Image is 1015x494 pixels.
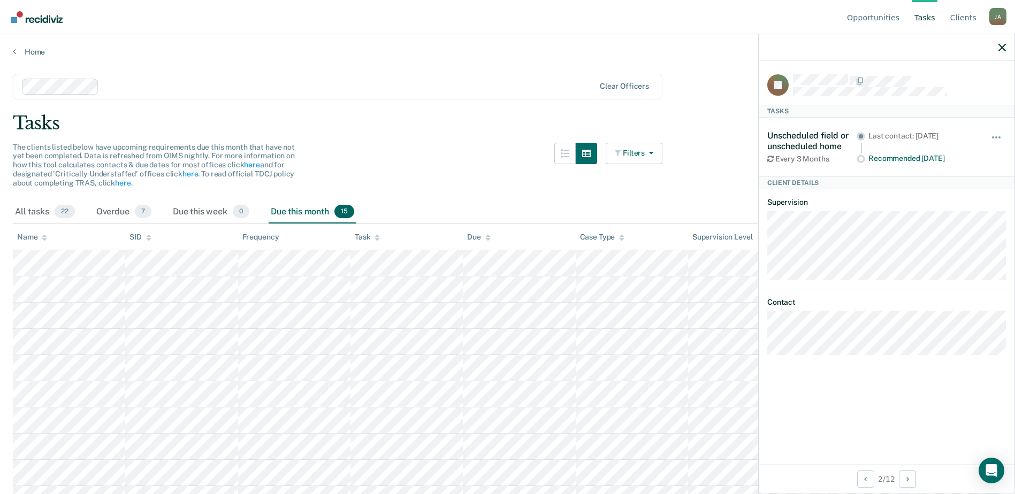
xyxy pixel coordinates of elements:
div: Recommended [DATE] [868,154,976,163]
button: Filters [606,143,662,164]
span: 15 [334,205,354,219]
div: Supervision Level [692,233,762,242]
div: SID [129,233,151,242]
span: 7 [135,205,151,219]
button: Previous Client [857,470,874,488]
div: Tasks [759,105,1014,118]
div: Overdue [94,200,154,224]
div: Task [355,233,380,242]
div: Tasks [13,112,1002,134]
a: here [115,179,131,187]
div: 2 / 12 [759,465,1014,493]
div: Client Details [759,176,1014,189]
button: Next Client [899,470,916,488]
dt: Supervision [767,198,1006,207]
div: Name [17,233,47,242]
a: here [244,160,260,169]
button: Profile dropdown button [989,8,1006,25]
img: Recidiviz [11,11,63,23]
a: here [182,169,198,178]
div: All tasks [13,200,77,224]
div: Unscheduled field or unscheduled home [767,130,857,151]
span: The clients listed below have upcoming requirements due this month that have not yet been complet... [13,143,295,187]
div: Case Type [580,233,625,242]
span: 0 [233,205,249,219]
div: Due this month [269,200,356,224]
div: Due [467,233,491,242]
div: J A [989,8,1006,25]
div: Every 3 Months [767,155,857,164]
div: Clear officers [600,82,649,91]
a: Home [13,47,1002,57]
dt: Contact [767,298,1006,307]
div: Due this week [171,200,251,224]
span: 22 [55,205,75,219]
div: Last contact: [DATE] [868,132,976,141]
div: Open Intercom Messenger [979,458,1004,483]
div: Frequency [242,233,279,242]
